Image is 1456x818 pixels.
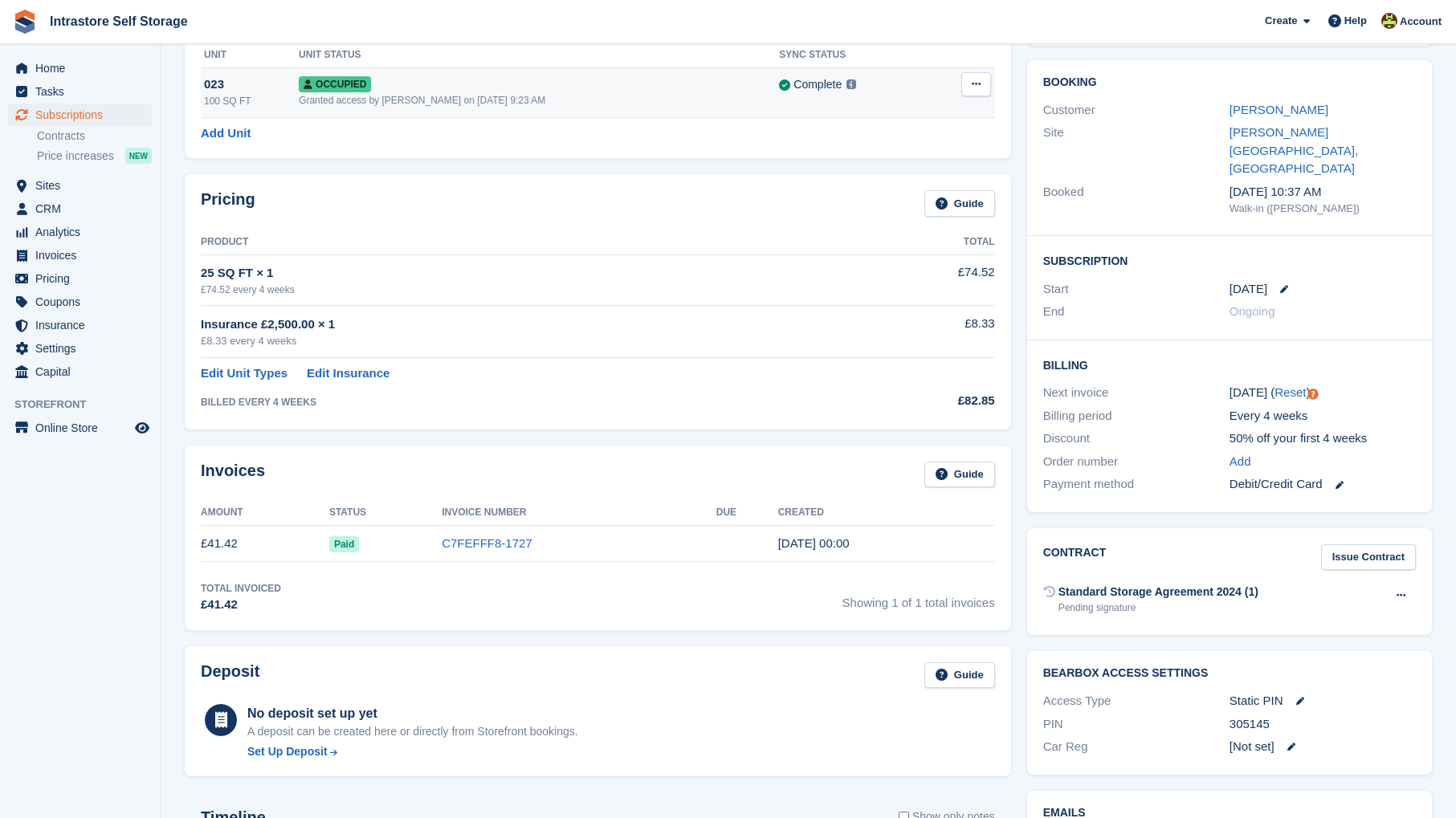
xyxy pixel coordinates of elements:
[201,283,865,297] div: £74.52 every 4 weeks
[1043,453,1230,471] div: Order number
[8,267,152,290] a: menu
[35,360,132,383] span: Capital
[43,8,194,35] a: Intrastore Self Storage
[1230,738,1416,756] div: [Not set]
[329,500,442,526] th: Status
[1230,692,1416,710] div: Static PIN
[778,536,850,550] time: 2025-08-09 23:00:41 UTC
[8,314,152,336] a: menu
[35,291,132,313] span: Coupons
[442,536,532,550] a: C7FEFFF8-1727
[201,462,265,488] h2: Invoices
[201,500,329,526] th: Amount
[201,230,865,255] th: Product
[125,148,152,164] div: NEW
[1043,384,1230,402] div: Next invoice
[865,306,994,358] td: £8.33
[1043,544,1107,571] h2: Contract
[8,57,152,79] a: menu
[1043,252,1416,268] h2: Subscription
[865,230,994,255] th: Total
[201,124,251,143] a: Add Unit
[1306,387,1320,401] div: Tooltip anchor
[8,104,152,126] a: menu
[201,315,865,334] div: Insurance £2,500.00 × 1
[247,743,578,760] a: Set Up Deposit
[8,174,152,197] a: menu
[793,76,842,93] div: Complete
[1381,13,1397,29] img: Emily Clark
[8,360,152,383] a: menu
[35,267,132,290] span: Pricing
[1265,13,1297,29] span: Create
[1230,304,1275,318] span: Ongoing
[35,80,132,103] span: Tasks
[842,581,995,614] span: Showing 1 of 1 total invoices
[1043,738,1230,756] div: Car Reg
[1230,407,1416,425] div: Every 4 weeks
[1230,183,1416,201] div: [DATE] 10:37 AM
[1230,475,1416,494] div: Debit/Credit Card
[8,337,152,360] a: menu
[1043,303,1230,321] div: End
[8,417,152,439] a: menu
[35,104,132,126] span: Subscriptions
[299,93,779,108] div: Granted access by [PERSON_NAME] on [DATE] 9:23 AM
[1043,280,1230,299] div: Start
[247,704,578,723] div: No deposit set up yet
[8,291,152,313] a: menu
[1230,103,1328,116] a: [PERSON_NAME]
[201,43,299,68] th: Unit
[133,418,152,437] a: Preview store
[1230,715,1416,734] div: 305145
[1043,715,1230,734] div: PIN
[8,221,152,243] a: menu
[1058,584,1258,600] div: Standard Storage Agreement 2024 (1)
[1043,101,1230,120] div: Customer
[1043,475,1230,494] div: Payment method
[13,10,37,34] img: stora-icon-8386f47178a22dfd0bd8f6a31ec36ba5ce8667c1dd55bd0f319d3a0aa187defe.svg
[865,392,994,410] div: £82.85
[1043,183,1230,217] div: Booked
[307,364,389,383] a: Edit Insurance
[1321,544,1416,571] a: Issue Contract
[442,500,716,526] th: Invoice Number
[8,197,152,220] a: menu
[37,147,152,165] a: Price increases NEW
[1230,280,1267,299] time: 2025-08-09 23:00:00 UTC
[201,190,255,217] h2: Pricing
[716,500,778,526] th: Due
[1400,14,1442,30] span: Account
[924,662,995,689] a: Guide
[1344,13,1367,29] span: Help
[1043,407,1230,425] div: Billing period
[8,80,152,103] a: menu
[204,75,299,94] div: 023
[201,333,865,349] div: £8.33 every 4 weeks
[35,197,132,220] span: CRM
[201,596,281,614] div: £41.42
[329,536,359,552] span: Paid
[924,190,995,217] a: Guide
[35,244,132,267] span: Invoices
[1043,429,1230,448] div: Discount
[201,662,259,689] h2: Deposit
[35,337,132,360] span: Settings
[1275,385,1306,399] a: Reset
[35,314,132,336] span: Insurance
[204,94,299,108] div: 100 SQ FT
[35,57,132,79] span: Home
[865,254,994,305] td: £74.52
[1043,124,1230,178] div: Site
[779,43,929,68] th: Sync Status
[846,79,856,89] img: icon-info-grey-7440780725fd019a000dd9b08b2336e03edf1995a4989e88bcd33f0948082b44.svg
[1043,76,1416,89] h2: Booking
[201,364,288,383] a: Edit Unit Types
[35,174,132,197] span: Sites
[35,221,132,243] span: Analytics
[1230,201,1416,217] div: Walk-in ([PERSON_NAME])
[247,743,328,760] div: Set Up Deposit
[201,581,281,596] div: Total Invoiced
[1043,667,1416,680] h2: BearBox Access Settings
[201,395,865,409] div: BILLED EVERY 4 WEEKS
